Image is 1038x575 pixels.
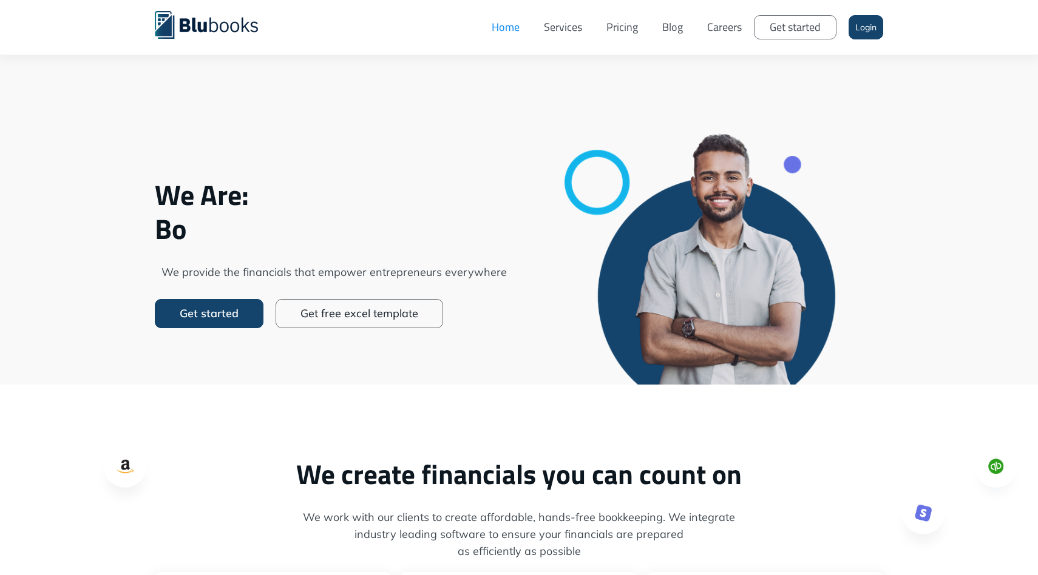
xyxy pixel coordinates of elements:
[480,9,532,45] a: Home
[594,9,650,45] a: Pricing
[155,264,513,281] span: We provide the financials that empower entrepreneurs everywhere
[849,15,883,39] a: Login
[155,526,883,543] span: industry leading software to ensure your financials are prepared
[155,178,513,212] span: We Are:
[532,9,594,45] a: Services
[650,9,695,45] a: Blog
[754,15,836,39] a: Get started
[695,9,754,45] a: Careers
[276,299,443,328] a: Get free excel template
[155,212,513,246] span: Bo
[155,509,883,526] span: We work with our clients to create affordable, hands-free bookkeeping. We integrate
[155,9,276,39] a: home
[155,543,883,560] span: as efficiently as possible
[155,299,263,328] a: Get started
[155,457,883,491] h2: We create financials you can count on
